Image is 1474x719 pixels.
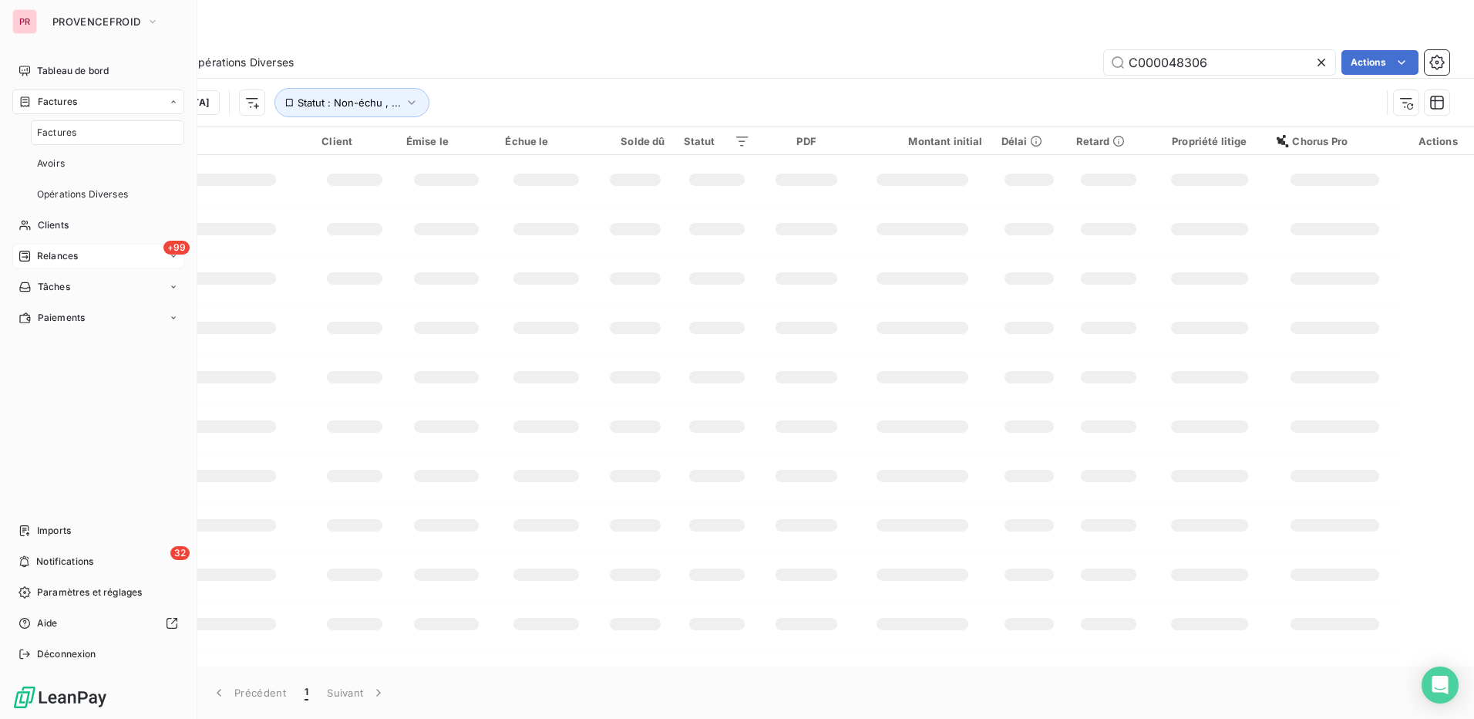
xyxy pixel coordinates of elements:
[684,135,751,147] div: Statut
[38,95,77,109] span: Factures
[863,135,983,147] div: Montant initial
[37,524,71,538] span: Imports
[274,88,429,117] button: Statut : Non-échu , ...
[38,280,70,294] span: Tâches
[202,677,295,709] button: Précédent
[37,64,109,78] span: Tableau de bord
[1277,135,1392,147] div: Chorus Pro
[295,677,318,709] button: 1
[37,187,128,201] span: Opérations Diverses
[605,135,665,147] div: Solde dû
[318,677,395,709] button: Suivant
[36,555,93,569] span: Notifications
[12,685,108,710] img: Logo LeanPay
[38,218,69,232] span: Clients
[37,126,76,140] span: Factures
[406,135,487,147] div: Émise le
[37,249,78,263] span: Relances
[505,135,587,147] div: Échue le
[37,647,96,661] span: Déconnexion
[1076,135,1143,147] div: Retard
[37,586,142,599] span: Paramètres et réglages
[37,157,65,170] span: Avoirs
[1422,667,1459,704] div: Open Intercom Messenger
[1341,50,1418,75] button: Actions
[37,616,58,630] span: Aide
[769,135,843,147] div: PDF
[190,55,294,70] span: Opérations Diverses
[1411,135,1465,147] div: Actions
[1104,50,1335,75] input: Rechercher
[298,96,401,109] span: Statut : Non-échu , ...
[38,311,85,325] span: Paiements
[163,241,190,255] span: +99
[12,9,37,34] div: PR
[1001,135,1058,147] div: Délai
[1160,135,1258,147] div: Propriété litige
[170,546,190,560] span: 32
[52,15,140,28] span: PROVENCEFROID
[305,685,308,700] span: 1
[12,611,184,636] a: Aide
[321,135,388,147] div: Client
